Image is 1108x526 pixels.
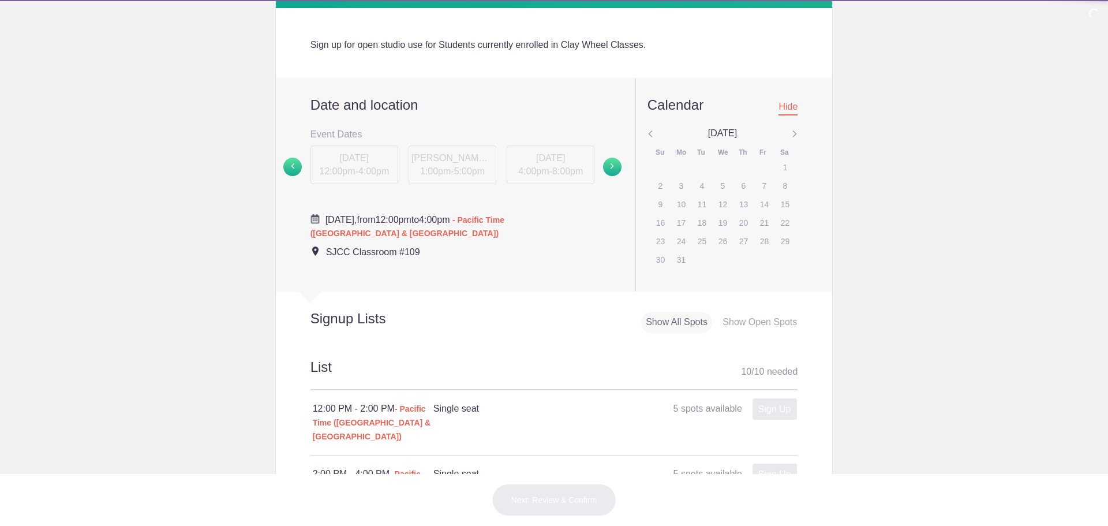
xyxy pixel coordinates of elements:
[792,127,798,142] img: Angle left gray
[641,312,712,333] div: Show All Spots
[734,232,753,249] div: 27
[651,195,670,212] div: 9
[656,148,665,158] div: Su
[776,232,795,249] div: 29
[672,214,691,231] div: 17
[325,215,357,225] span: [DATE],
[651,232,670,249] div: 23
[713,195,732,212] div: 12
[776,214,795,231] div: 22
[673,404,742,413] span: 5 spots available
[433,402,615,416] h4: Single seat
[313,404,431,441] span: - Pacific Time ([GEOGRAPHIC_DATA] & [GEOGRAPHIC_DATA])
[776,158,795,176] div: 1
[708,128,737,138] span: [DATE]
[676,148,686,158] div: Mo
[433,467,615,481] h4: Single seat
[713,214,732,231] div: 19
[313,467,433,509] div: 2:00 PM - 4:00 PM
[310,38,798,52] div: Sign up for open studio use for Students currently enrolled in Clay Wheel Classes.
[751,367,754,376] span: /
[647,127,653,142] img: Angle left gray
[375,215,411,225] span: 12:00pm
[672,232,691,249] div: 24
[651,177,670,194] div: 2
[713,232,732,249] div: 26
[276,310,462,327] h2: Signup Lists
[759,148,769,158] div: Fr
[310,96,595,114] h2: Date and location
[310,357,798,390] h2: List
[739,148,748,158] div: Th
[776,177,795,194] div: 8
[718,312,802,333] div: Show Open Spots
[672,251,691,268] div: 31
[673,469,742,479] span: 5 spots available
[718,148,727,158] div: We
[312,247,319,256] img: Event location
[692,232,712,249] div: 25
[741,363,798,380] div: 10 10 needed
[313,402,433,443] div: 12:00 PM - 2:00 PM
[776,195,795,212] div: 15
[310,215,504,238] span: from to
[310,214,320,223] img: Cal purple
[310,125,595,143] h3: Event Dates
[780,148,789,158] div: Sa
[326,247,420,257] span: SJCC Classroom #109
[419,215,450,225] span: 4:00pm
[672,177,691,194] div: 3
[492,484,616,516] button: Next: Review & Confirm
[692,195,712,212] div: 11
[672,195,691,212] div: 10
[713,177,732,194] div: 5
[692,214,712,231] div: 18
[697,148,706,158] div: Tu
[755,214,774,231] div: 21
[651,214,670,231] div: 16
[778,102,798,115] span: Hide
[755,177,774,194] div: 7
[734,177,753,194] div: 6
[651,251,670,268] div: 30
[755,195,774,212] div: 14
[734,214,753,231] div: 20
[647,96,703,114] div: Calendar
[755,232,774,249] div: 28
[692,177,712,194] div: 4
[734,195,753,212] div: 13
[310,215,504,238] span: - Pacific Time ([GEOGRAPHIC_DATA] & [GEOGRAPHIC_DATA])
